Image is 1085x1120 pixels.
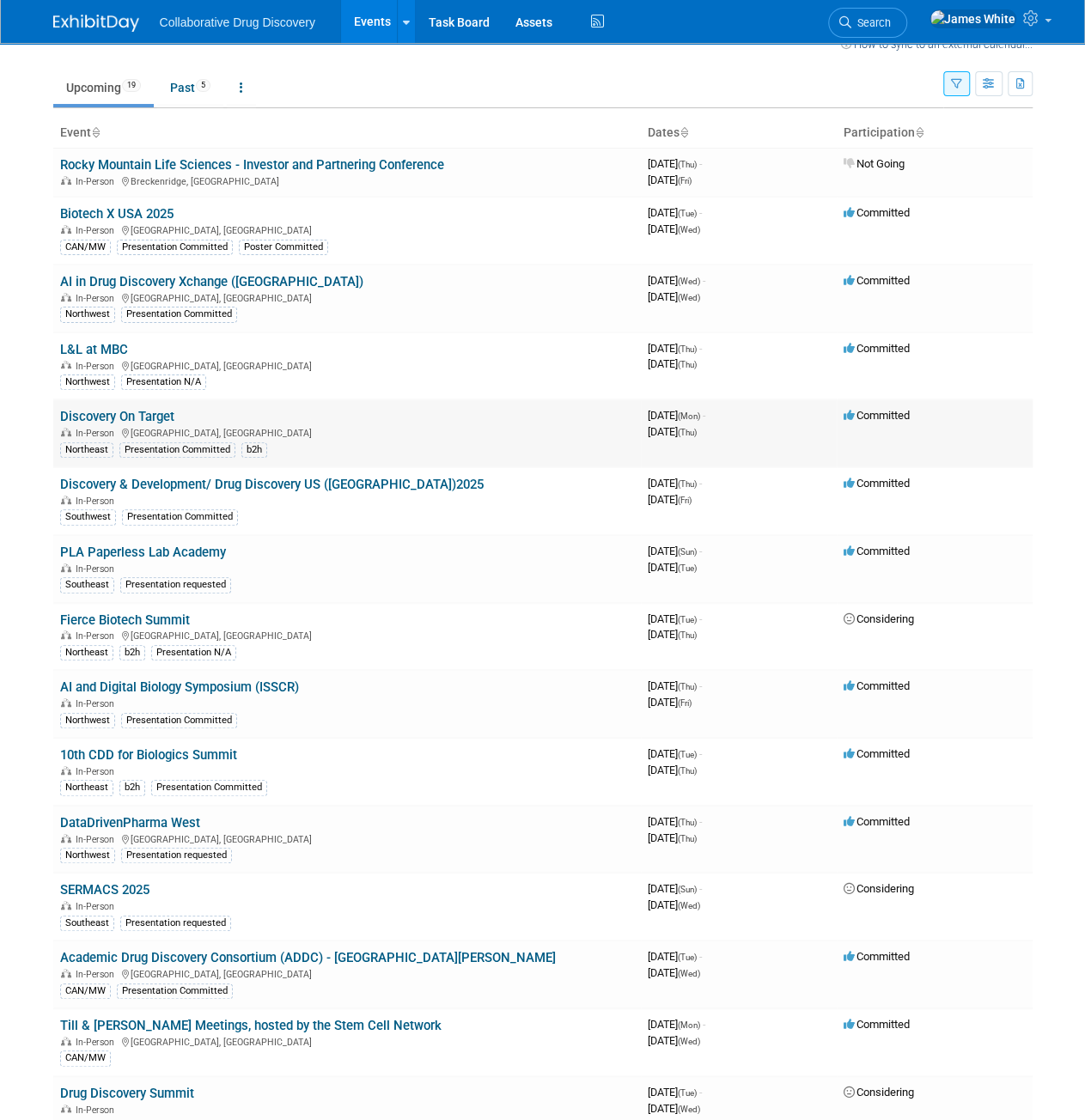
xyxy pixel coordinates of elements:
[699,545,702,557] span: -
[648,561,697,574] span: [DATE]
[699,1086,702,1099] span: -
[53,71,154,104] a: Upcoming19
[844,274,910,287] span: Committed
[678,160,697,169] span: (Thu)
[678,885,697,894] span: (Sun)
[61,630,71,639] img: In-Person Event
[648,493,692,506] span: [DATE]
[678,766,697,776] span: (Thu)
[76,225,119,236] span: In-Person
[60,477,484,492] a: Discovery & Development/ Drug Discovery US ([GEOGRAPHIC_DATA])2025
[844,545,910,557] span: Committed
[60,358,634,372] div: [GEOGRAPHIC_DATA], [GEOGRAPHIC_DATA]
[844,950,910,963] span: Committed
[648,1018,705,1031] span: [DATE]
[60,509,116,525] div: Southwest
[61,563,71,572] img: In-Person Event
[60,409,174,424] a: Discovery On Target
[699,206,702,219] span: -
[678,750,697,759] span: (Tue)
[76,496,119,507] span: In-Person
[828,8,907,38] a: Search
[678,818,697,827] span: (Thu)
[76,563,119,575] span: In-Person
[61,901,71,910] img: In-Person Event
[61,766,71,775] img: In-Person Event
[678,496,692,505] span: (Fri)
[61,1105,71,1113] img: In-Person Event
[121,307,237,322] div: Presentation Committed
[678,969,700,978] span: (Wed)
[703,274,705,287] span: -
[648,545,702,557] span: [DATE]
[119,442,235,458] div: Presentation Committed
[703,409,705,422] span: -
[678,1020,700,1030] span: (Mon)
[60,240,111,255] div: CAN/MW
[60,780,113,795] div: Northeast
[53,15,139,32] img: ExhibitDay
[76,1037,119,1048] span: In-Person
[60,1034,634,1048] div: [GEOGRAPHIC_DATA], [GEOGRAPHIC_DATA]
[60,1018,442,1033] a: Till & [PERSON_NAME] Meetings, hosted by the Stem Cell Network
[76,428,119,439] span: In-Person
[844,342,910,355] span: Committed
[648,290,700,303] span: [DATE]
[60,157,444,173] a: Rocky Mountain Life Sciences - Investor and Partnering Conference
[60,713,115,728] div: Northwest
[61,225,71,234] img: In-Person Event
[678,682,697,691] span: (Thu)
[844,1018,910,1031] span: Committed
[60,307,115,322] div: Northwest
[648,222,700,235] span: [DATE]
[117,240,233,255] div: Presentation Committed
[91,125,100,139] a: Sort by Event Name
[122,79,141,92] span: 19
[678,563,697,573] span: (Tue)
[699,747,702,760] span: -
[678,547,697,557] span: (Sun)
[76,176,119,187] span: In-Person
[648,882,702,895] span: [DATE]
[678,615,697,624] span: (Tue)
[648,1034,700,1047] span: [DATE]
[844,409,910,422] span: Committed
[648,764,697,776] span: [DATE]
[678,698,692,708] span: (Fri)
[60,916,114,931] div: Southeast
[648,1102,700,1115] span: [DATE]
[76,766,119,777] span: In-Person
[678,360,697,369] span: (Thu)
[648,157,702,170] span: [DATE]
[120,916,231,931] div: Presentation requested
[61,698,71,707] img: In-Person Event
[160,15,315,29] span: Collaborative Drug Discovery
[678,479,697,489] span: (Thu)
[61,361,71,369] img: In-Person Event
[648,628,697,641] span: [DATE]
[60,950,556,965] a: Academic Drug Discovery Consortium (ADDC) - [GEOGRAPHIC_DATA][PERSON_NAME]
[678,953,697,962] span: (Tue)
[699,882,702,895] span: -
[76,1105,119,1116] span: In-Person
[76,630,119,642] span: In-Person
[678,428,697,437] span: (Thu)
[61,496,71,504] img: In-Person Event
[151,780,267,795] div: Presentation Committed
[851,16,891,29] span: Search
[680,125,688,139] a: Sort by Start Date
[121,374,206,390] div: Presentation N/A
[60,747,237,763] a: 10th CDD for Biologics Summit
[60,645,113,660] div: Northeast
[678,176,692,186] span: (Fri)
[678,344,697,354] span: (Thu)
[60,442,113,458] div: Northeast
[844,1086,914,1099] span: Considering
[157,71,223,104] a: Past5
[241,442,267,458] div: b2h
[648,173,692,186] span: [DATE]
[648,747,702,760] span: [DATE]
[117,983,233,999] div: Presentation Committed
[53,119,641,148] th: Event
[60,1086,194,1101] a: Drug Discovery Summit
